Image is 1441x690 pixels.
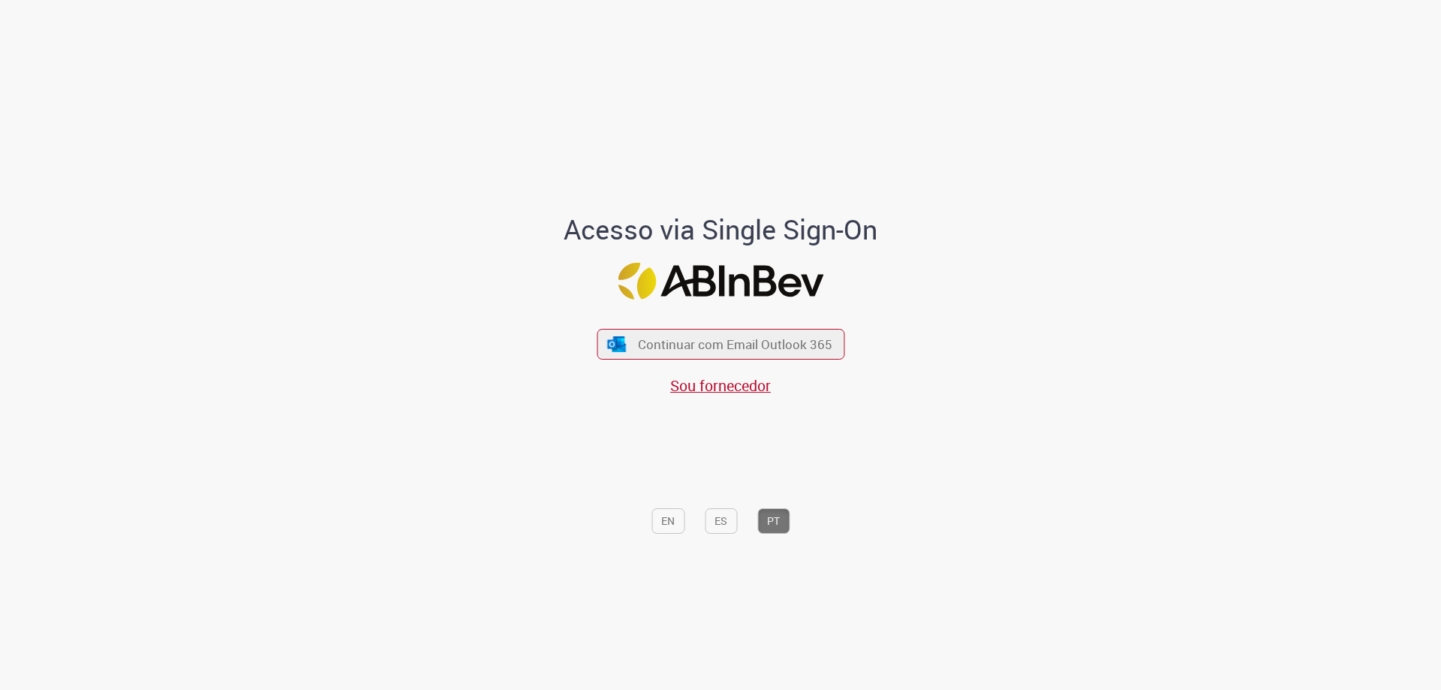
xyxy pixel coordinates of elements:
button: ícone Azure/Microsoft 360 Continuar com Email Outlook 365 [597,329,844,360]
img: ícone Azure/Microsoft 360 [606,336,627,352]
button: ES [705,508,737,534]
button: EN [651,508,684,534]
a: Sou fornecedor [670,375,771,396]
span: Continuar com Email Outlook 365 [638,336,832,353]
img: Logo ABInBev [618,263,823,300]
button: PT [757,508,790,534]
h1: Acesso via Single Sign-On [513,215,929,245]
